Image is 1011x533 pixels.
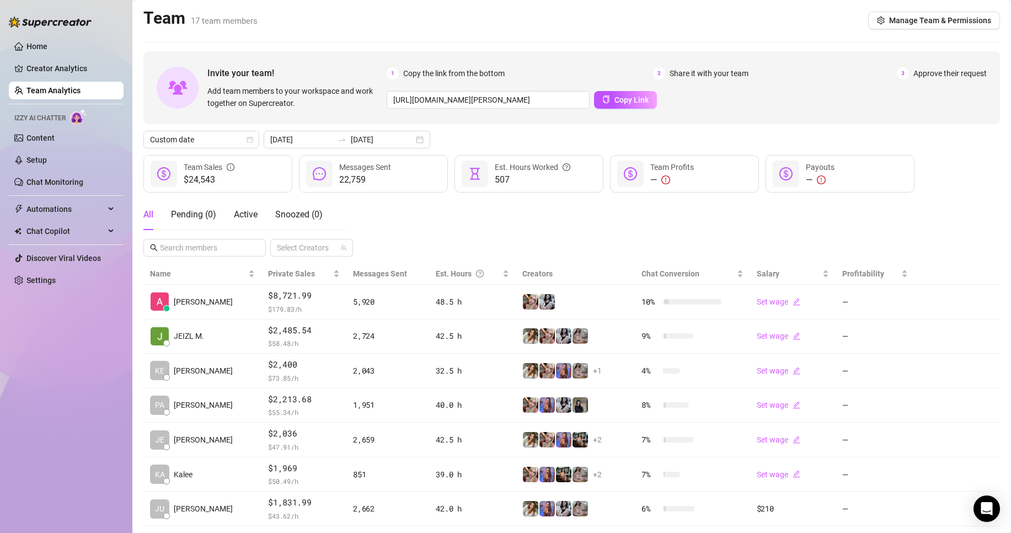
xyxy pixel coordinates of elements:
[793,436,800,444] span: edit
[268,496,340,509] span: $1,831.99
[556,397,571,413] img: Sadie
[573,328,588,344] img: Daisy
[184,173,234,186] span: $24,543
[268,393,340,406] span: $2,213.68
[539,501,555,516] img: Ava
[26,134,55,142] a: Content
[174,296,233,308] span: [PERSON_NAME]
[836,492,914,526] td: —
[793,367,800,375] span: edit
[436,399,509,411] div: 40.0 h
[495,161,570,173] div: Est. Hours Worked
[353,468,422,481] div: 851
[650,163,694,172] span: Team Profits
[836,354,914,388] td: —
[143,263,261,285] th: Name
[70,109,87,125] img: AI Chatter
[160,242,250,254] input: Search members
[207,85,382,109] span: Add team members to your workspace and work together on Supercreator.
[806,173,835,186] div: —
[661,175,670,184] span: exclamation-circle
[150,244,158,252] span: search
[14,113,66,124] span: Izzy AI Chatter
[889,16,991,25] span: Manage Team & Permissions
[793,332,800,340] span: edit
[268,324,340,337] span: $2,485.54
[593,365,602,377] span: + 1
[150,131,253,148] span: Custom date
[339,163,391,172] span: Messages Sent
[14,205,23,214] span: thunderbolt
[624,167,637,180] span: dollar-circle
[573,467,588,482] img: Daisy
[516,263,635,285] th: Creators
[641,468,659,481] span: 7 %
[155,399,164,411] span: PA
[157,167,170,180] span: dollar-circle
[641,399,659,411] span: 8 %
[155,365,164,377] span: KE
[436,468,509,481] div: 39.0 h
[641,269,699,278] span: Chat Conversion
[268,289,340,302] span: $8,721.99
[757,332,800,340] a: Set wageedit
[556,432,571,447] img: Ava
[14,227,22,235] img: Chat Copilot
[26,254,101,263] a: Discover Viral Videos
[275,209,323,220] span: Snoozed ( 0 )
[268,462,340,475] span: $1,969
[436,330,509,342] div: 42.5 h
[174,503,233,515] span: [PERSON_NAME]
[268,427,340,440] span: $2,036
[573,363,588,379] img: Daisy
[757,470,800,479] a: Set wageedit
[143,8,258,29] h2: Team
[757,297,800,306] a: Set wageedit
[143,208,153,221] div: All
[403,67,505,79] span: Copy the link from the bottom
[26,178,83,186] a: Chat Monitoring
[641,434,659,446] span: 7 %
[351,134,414,146] input: End date
[842,269,884,278] span: Profitability
[9,17,92,28] img: logo-BBDzfeDw.svg
[593,468,602,481] span: + 2
[836,388,914,423] td: —
[174,330,204,342] span: JEIZL M.
[523,501,538,516] img: Paige
[227,161,234,173] span: info-circle
[26,86,81,95] a: Team Analytics
[155,503,164,515] span: JU
[268,510,340,521] span: $ 43.62 /h
[757,269,779,278] span: Salary
[539,467,555,482] img: Ava
[877,17,885,24] span: setting
[268,407,340,418] span: $ 55.34 /h
[757,401,800,409] a: Set wageedit
[523,328,538,344] img: Paige
[338,135,346,144] span: swap-right
[495,173,570,186] span: 507
[556,363,571,379] img: Ava
[539,397,555,413] img: Ava
[641,503,659,515] span: 6 %
[26,200,105,218] span: Automations
[270,134,333,146] input: Start date
[268,303,340,315] span: $ 179.83 /h
[806,163,835,172] span: Payouts
[353,365,422,377] div: 2,043
[539,363,555,379] img: Anna
[207,66,387,80] span: Invite your team!
[353,330,422,342] div: 2,724
[779,167,793,180] span: dollar-circle
[26,60,115,77] a: Creator Analytics
[556,501,571,516] img: Sadie
[26,42,47,51] a: Home
[353,296,422,308] div: 5,920
[174,468,192,481] span: Kalee
[539,432,555,447] img: Anna
[757,435,800,444] a: Set wageedit
[670,67,748,79] span: Share it with your team
[234,209,258,220] span: Active
[539,328,555,344] img: Anna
